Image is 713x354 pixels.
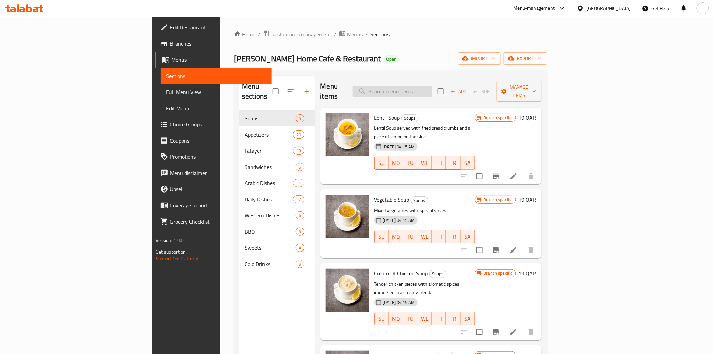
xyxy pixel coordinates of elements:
[296,229,304,235] span: 9
[461,156,475,170] button: SA
[449,158,458,168] span: FR
[434,84,448,98] span: Select section
[296,245,304,251] span: 4
[239,240,315,256] div: Sweets4
[245,244,296,252] span: Sweets
[245,195,293,203] div: Daily Dishes
[411,196,428,204] div: Soups
[380,299,418,306] span: [DATE] 04:15 AM
[166,72,266,80] span: Sections
[509,54,542,63] span: export
[449,88,468,95] span: Add
[339,30,363,39] a: Menus
[245,260,296,268] span: Cold Drinks
[239,207,315,224] div: Western Dishes6
[435,158,444,168] span: TH
[293,179,304,187] div: items
[417,312,432,325] button: WE
[389,312,403,325] button: MO
[448,86,469,97] span: Add item
[245,179,293,187] div: Arabic Dishes
[406,158,415,168] span: TU
[239,159,315,175] div: Sandwiches5
[702,5,703,12] span: I
[472,169,487,183] span: Select to update
[245,211,296,219] div: Western Dishes
[469,86,497,97] span: Select section first
[170,137,266,145] span: Coupons
[370,30,390,38] span: Sections
[380,144,418,150] span: [DATE] 04:15 AM
[463,158,472,168] span: SA
[293,148,304,154] span: 13
[155,132,271,149] a: Coupons
[296,164,304,170] span: 5
[239,126,315,143] div: Appetizers20
[296,244,304,252] div: items
[239,175,315,191] div: Arabic Dishes11
[417,156,432,170] button: WE
[296,163,304,171] div: items
[353,86,432,97] input: search
[481,197,516,203] span: Branch specific
[170,217,266,226] span: Grocery Checklist
[293,130,304,139] div: items
[449,232,458,242] span: FR
[488,242,504,258] button: Branch-specific-item
[170,185,266,193] span: Upsell
[245,114,296,122] span: Soups
[514,4,555,12] div: Menu-management
[334,30,336,38] li: /
[523,242,539,258] button: delete
[374,312,389,325] button: SU
[420,158,429,168] span: WE
[497,81,542,102] button: Manage items
[170,120,266,128] span: Choice Groups
[374,124,475,141] p: Lentil Soup served with fried bread crumbs and a piece of lemon on the side.
[245,130,293,139] span: Appetizers
[488,168,504,184] button: Branch-specific-item
[239,191,315,207] div: Daily Dishes27
[446,312,461,325] button: FR
[326,113,369,156] img: Lentil Soup
[420,232,429,242] span: WE
[472,325,487,339] span: Select to update
[446,156,461,170] button: FR
[234,30,547,39] nav: breadcrumb
[509,328,518,336] a: Edit menu item
[374,113,400,123] span: Lentil Soup
[293,196,304,203] span: 27
[519,113,536,122] h6: 19 QAR
[320,81,345,101] h2: Menu items
[170,153,266,161] span: Promotions
[161,84,271,100] a: Full Menu View
[481,115,516,121] span: Branch specific
[383,55,399,63] div: Open
[374,280,475,297] p: Tender chicken pieces with aromatic spices immersed in a creamy blend.
[488,324,504,340] button: Branch-specific-item
[519,195,536,204] h6: 19 QAR
[293,180,304,186] span: 11
[509,172,518,180] a: Edit menu item
[429,270,447,278] div: Soups
[374,156,389,170] button: SU
[377,232,386,242] span: SU
[374,268,428,278] span: Cream Of Chicken Soup
[326,195,369,238] img: Vegetable Soup
[420,314,429,324] span: WE
[161,100,271,116] a: Edit Menu
[245,147,293,155] span: Fatayer
[155,52,271,68] a: Menus
[403,156,418,170] button: TU
[461,312,475,325] button: SA
[166,104,266,112] span: Edit Menu
[155,19,271,35] a: Edit Restaurant
[156,247,187,256] span: Get support on:
[271,30,331,38] span: Restaurants management
[155,165,271,181] a: Menu disclaimer
[523,168,539,184] button: delete
[383,56,399,62] span: Open
[234,51,381,66] span: [PERSON_NAME] Home Cafe & Restaurant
